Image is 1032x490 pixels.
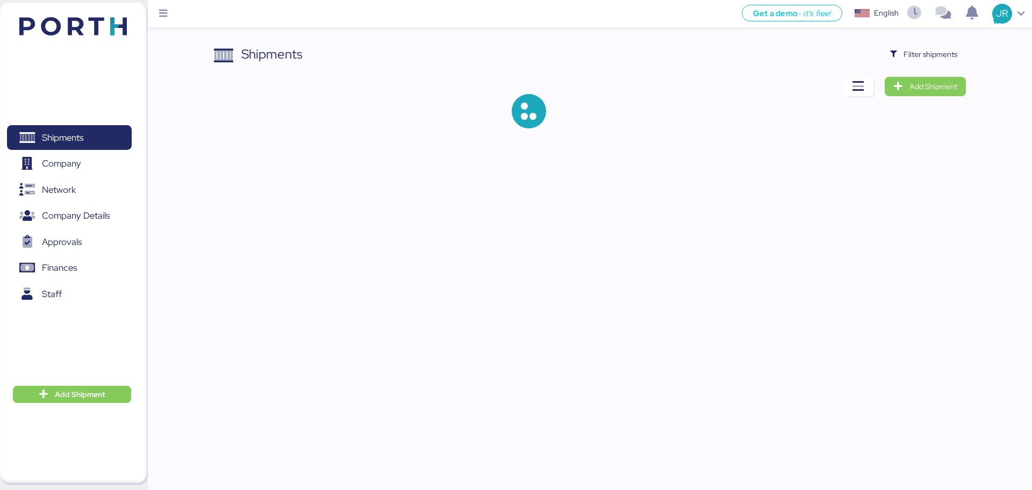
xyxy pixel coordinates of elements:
[55,388,105,401] span: Add Shipment
[42,130,83,146] span: Shipments
[881,45,966,64] button: Filter shipments
[7,282,132,306] a: Staff
[241,45,303,64] div: Shipments
[7,125,132,150] a: Shipments
[874,8,899,19] div: English
[7,204,132,228] a: Company Details
[42,260,77,276] span: Finances
[13,386,131,403] button: Add Shipment
[885,77,966,96] a: Add Shipment
[42,234,82,250] span: Approvals
[7,177,132,202] a: Network
[7,256,132,280] a: Finances
[904,48,957,61] span: Filter shipments
[154,5,173,23] button: Menu
[42,286,62,302] span: Staff
[7,229,132,254] a: Approvals
[7,152,132,176] a: Company
[42,182,76,198] span: Network
[996,6,1008,20] span: JR
[42,208,110,224] span: Company Details
[42,156,81,171] span: Company
[909,80,957,93] span: Add Shipment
